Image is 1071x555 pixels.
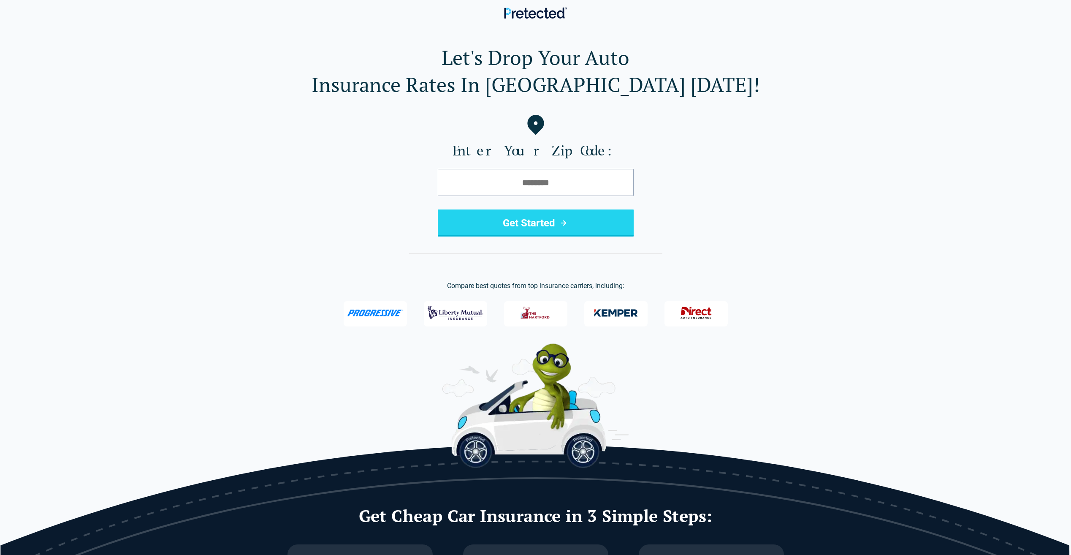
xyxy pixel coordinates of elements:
[515,302,556,324] img: The Hartford
[675,302,717,324] img: Direct General
[14,281,1057,291] p: Compare best quotes from top insurance carriers, including:
[438,209,634,237] button: Get Started
[442,343,629,468] img: Perry the Turtle with car
[428,302,483,324] img: Liberty Mutual
[347,310,404,316] img: Progressive
[504,7,567,19] img: Pretected
[588,302,644,324] img: Kemper
[14,44,1057,98] h1: Let's Drop Your Auto Insurance Rates In [GEOGRAPHIC_DATA] [DATE]!
[14,142,1057,159] label: Enter Your Zip Code:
